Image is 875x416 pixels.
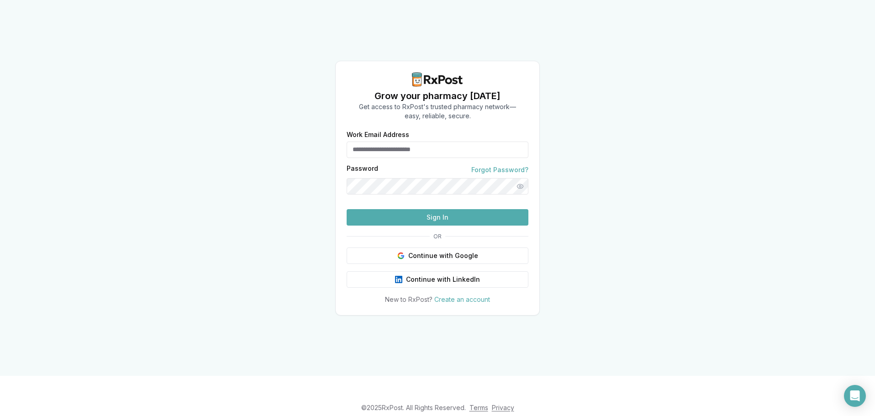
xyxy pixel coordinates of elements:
p: Get access to RxPost's trusted pharmacy network— easy, reliable, secure. [359,102,516,121]
h1: Grow your pharmacy [DATE] [359,90,516,102]
a: Forgot Password? [471,165,528,174]
button: Sign In [347,209,528,226]
button: Continue with LinkedIn [347,271,528,288]
img: Google [397,252,405,259]
label: Work Email Address [347,132,528,138]
img: LinkedIn [395,276,402,283]
button: Continue with Google [347,247,528,264]
a: Terms [469,404,488,411]
img: RxPost Logo [408,72,467,87]
span: OR [430,233,445,240]
a: Privacy [492,404,514,411]
span: New to RxPost? [385,295,432,303]
a: Create an account [434,295,490,303]
button: Show password [512,178,528,195]
div: Open Intercom Messenger [844,385,866,407]
label: Password [347,165,378,174]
